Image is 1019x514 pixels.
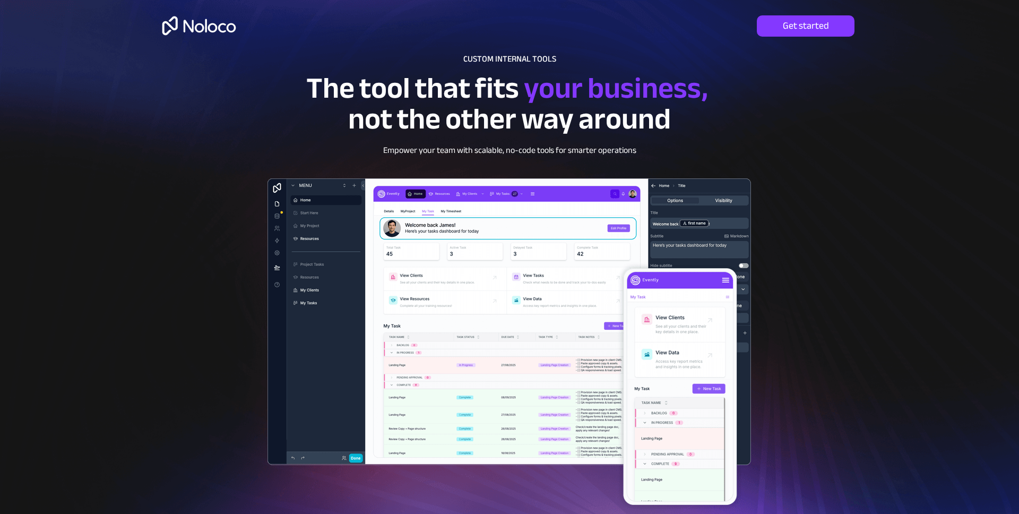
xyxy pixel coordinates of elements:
span: Empower your team with scalable, no-code tools for smarter operations [383,142,636,158]
span: not the other way around [348,91,671,147]
span: CUSTOM INTERNAL TOOLS [463,51,556,67]
span: your business, [524,61,708,116]
a: Get started [757,15,854,37]
span: The tool that fits [306,61,519,116]
span: Get started [757,20,854,32]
